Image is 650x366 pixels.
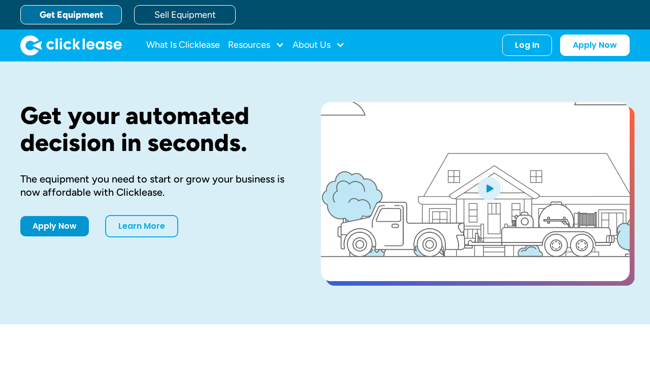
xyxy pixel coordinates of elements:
[515,40,539,50] div: Log In
[20,35,122,55] img: Clicklease logo
[105,215,178,237] a: Learn More
[321,102,630,281] a: open lightbox
[20,102,288,156] h1: Get your automated decision in seconds.
[475,174,503,202] img: Blue play button logo on a light blue circular background
[20,216,89,236] a: Apply Now
[560,35,630,56] a: Apply Now
[292,35,345,55] div: About Us
[20,172,288,199] div: The equipment you need to start or grow your business is now affordable with Clicklease.
[134,5,236,24] a: Sell Equipment
[228,35,284,55] div: Resources
[146,35,220,55] a: What Is Clicklease
[20,5,122,24] a: Get Equipment
[20,35,122,55] a: home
